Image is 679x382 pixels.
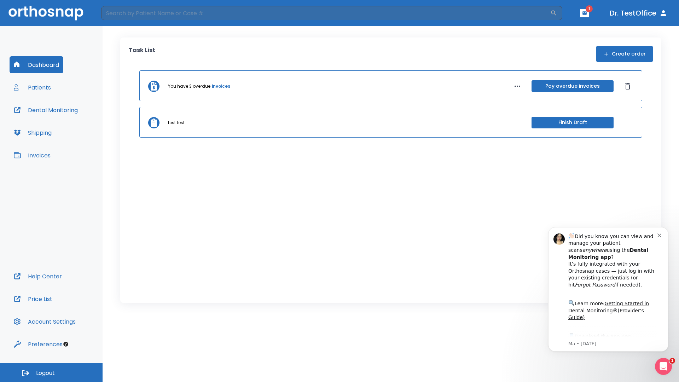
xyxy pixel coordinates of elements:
[8,6,83,20] img: Orthosnap
[10,79,55,96] button: Patients
[622,81,633,92] button: Dismiss
[10,313,80,330] button: Account Settings
[101,6,550,20] input: Search by Patient Name or Case #
[120,15,126,21] button: Dismiss notification
[129,46,155,62] p: Task List
[10,102,82,118] button: Dental Monitoring
[31,124,120,131] p: Message from Ma, sent 3w ago
[655,358,672,375] iframe: Intercom live chat
[168,120,185,126] p: test test
[36,369,55,377] span: Logout
[10,268,66,285] button: Help Center
[168,83,210,89] p: You have 3 overdue
[596,46,653,62] button: Create order
[607,7,671,19] button: Dr. TestOffice
[532,80,614,92] button: Pay overdue invoices
[63,341,69,347] div: Tooltip anchor
[31,115,120,151] div: Download the app: | ​ Let us know if you need help getting started!
[586,5,593,12] span: 1
[669,358,675,364] span: 1
[538,216,679,363] iframe: Intercom notifications message
[212,83,230,89] a: invoices
[10,290,57,307] button: Price List
[10,124,56,141] button: Shipping
[31,117,94,130] a: App Store
[10,336,67,353] button: Preferences
[10,56,63,73] button: Dashboard
[10,147,55,164] button: Invoices
[532,117,614,128] button: Finish Draft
